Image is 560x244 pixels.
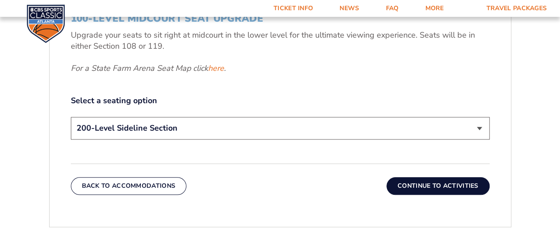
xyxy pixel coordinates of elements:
button: Back To Accommodations [71,177,187,195]
button: Continue To Activities [386,177,490,195]
p: Upgrade your seats to sit right at midcourt in the lower level for the ultimate viewing experienc... [71,30,490,52]
img: CBS Sports Classic [27,4,65,43]
h3: 100-Level Midcourt Seat Upgrade [71,13,490,24]
label: Select a seating option [71,95,490,106]
a: here [208,63,224,74]
em: For a State Farm Arena Seat Map click . [71,63,226,74]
